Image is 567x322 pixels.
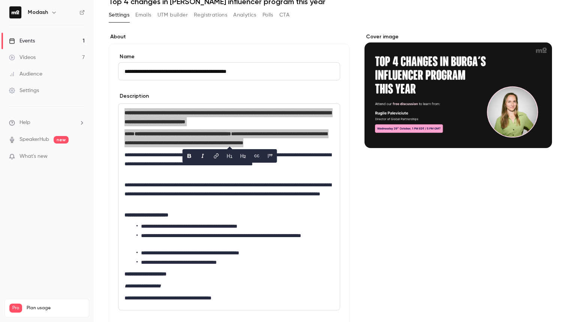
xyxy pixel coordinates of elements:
[28,9,48,16] h6: Modash
[157,9,188,21] button: UTM builder
[76,153,85,160] iframe: Noticeable Trigger
[27,305,84,311] span: Plan usage
[183,150,195,162] button: bold
[135,9,151,21] button: Emails
[19,136,49,144] a: SpeakerHub
[9,6,21,18] img: Modash
[118,92,149,100] label: Description
[109,33,349,41] label: About
[262,9,273,21] button: Polls
[118,103,340,310] section: description
[264,150,276,162] button: blockquote
[197,150,209,162] button: italic
[194,9,227,21] button: Registrations
[9,37,35,45] div: Events
[364,33,552,148] section: Cover image
[9,54,36,61] div: Videos
[364,33,552,41] label: Cover image
[19,153,48,160] span: What's new
[9,87,39,94] div: Settings
[9,119,85,127] li: help-dropdown-opener
[210,150,222,162] button: link
[118,104,340,310] div: editor
[9,304,22,313] span: Pro
[233,9,256,21] button: Analytics
[19,119,30,127] span: Help
[9,70,42,78] div: Audience
[54,136,69,144] span: new
[118,53,340,60] label: Name
[279,9,289,21] button: CTA
[109,9,129,21] button: Settings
